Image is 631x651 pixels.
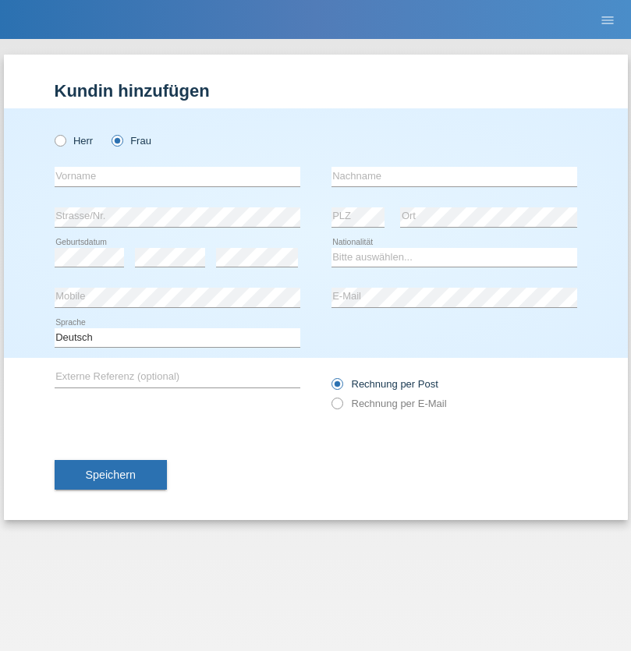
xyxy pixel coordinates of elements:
input: Rechnung per Post [331,378,342,398]
label: Frau [112,135,151,147]
label: Rechnung per Post [331,378,438,390]
label: Herr [55,135,94,147]
label: Rechnung per E-Mail [331,398,447,409]
i: menu [600,12,615,28]
button: Speichern [55,460,167,490]
input: Herr [55,135,65,145]
input: Rechnung per E-Mail [331,398,342,417]
input: Frau [112,135,122,145]
span: Speichern [86,469,136,481]
a: menu [592,15,623,24]
h1: Kundin hinzufügen [55,81,577,101]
